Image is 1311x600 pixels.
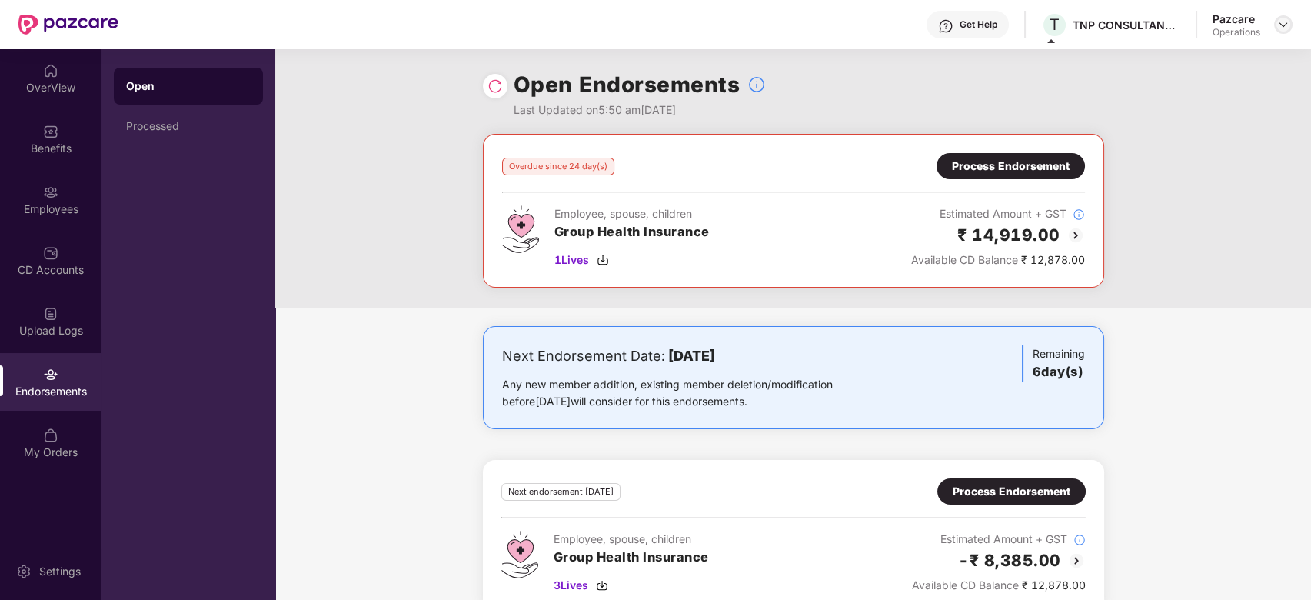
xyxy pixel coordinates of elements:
span: Available CD Balance [912,578,1019,592]
div: ₹ 12,878.00 [912,577,1086,594]
h1: Open Endorsements [514,68,740,102]
img: svg+xml;base64,PHN2ZyBpZD0iSW5mb18tXzMyeDMyIiBkYXRhLW5hbWU9IkluZm8gLSAzMngzMiIgeG1sbnM9Imh0dHA6Ly... [1073,534,1086,546]
img: svg+xml;base64,PHN2ZyBpZD0iSW5mb18tXzMyeDMyIiBkYXRhLW5hbWU9IkluZm8gLSAzMngzMiIgeG1sbnM9Imh0dHA6Ly... [747,75,766,94]
span: Available CD Balance [911,253,1018,266]
img: New Pazcare Logo [18,15,118,35]
img: svg+xml;base64,PHN2ZyBpZD0iQmVuZWZpdHMiIHhtbG5zPSJodHRwOi8vd3d3LnczLm9yZy8yMDAwL3N2ZyIgd2lkdGg9Ij... [43,124,58,139]
div: Employee, spouse, children [554,205,710,222]
h2: ₹ 14,919.00 [957,222,1060,248]
span: T [1050,15,1060,34]
div: Processed [126,120,251,132]
div: Overdue since 24 day(s) [502,158,614,175]
img: svg+xml;base64,PHN2ZyBpZD0iQmFjay0yMHgyMCIgeG1sbnM9Imh0dHA6Ly93d3cudzMub3JnLzIwMDAvc3ZnIiB3aWR0aD... [1067,552,1086,570]
h2: -₹ 8,385.00 [958,548,1061,573]
div: Pazcare [1213,12,1260,26]
div: Estimated Amount + GST [912,531,1086,548]
div: Process Endorsement [952,158,1070,175]
div: Get Help [960,18,997,31]
img: svg+xml;base64,PHN2ZyBpZD0iRG93bmxvYWQtMzJ4MzIiIHhtbG5zPSJodHRwOi8vd3d3LnczLm9yZy8yMDAwL3N2ZyIgd2... [596,579,608,592]
div: ₹ 12,878.00 [911,252,1085,268]
b: [DATE] [668,348,715,364]
img: svg+xml;base64,PHN2ZyBpZD0iQ0RfQWNjb3VudHMiIGRhdGEtbmFtZT0iQ0QgQWNjb3VudHMiIHhtbG5zPSJodHRwOi8vd3... [43,245,58,261]
div: Process Endorsement [953,483,1070,500]
div: Last Updated on 5:50 am[DATE] [514,102,767,118]
img: svg+xml;base64,PHN2ZyB4bWxucz0iaHR0cDovL3d3dy53My5vcmcvMjAwMC9zdmciIHdpZHRoPSI0Ny43MTQiIGhlaWdodD... [502,205,539,253]
img: svg+xml;base64,PHN2ZyBpZD0iTXlfT3JkZXJzIiBkYXRhLW5hbWU9Ik15IE9yZGVycyIgeG1sbnM9Imh0dHA6Ly93d3cudz... [43,428,58,443]
h3: Group Health Insurance [554,222,710,242]
img: svg+xml;base64,PHN2ZyBpZD0iSGVscC0zMngzMiIgeG1sbnM9Imh0dHA6Ly93d3cudzMub3JnLzIwMDAvc3ZnIiB3aWR0aD... [938,18,953,34]
div: Any new member addition, existing member deletion/modification before [DATE] will consider for th... [502,376,881,410]
div: Settings [35,564,85,579]
div: Remaining [1022,345,1085,382]
img: svg+xml;base64,PHN2ZyBpZD0iSW5mb18tXzMyeDMyIiBkYXRhLW5hbWU9IkluZm8gLSAzMngzMiIgeG1sbnM9Imh0dHA6Ly... [1073,208,1085,221]
span: 3 Lives [554,577,588,594]
h3: Group Health Insurance [554,548,709,568]
div: Operations [1213,26,1260,38]
div: TNP CONSULTANCY PRIVATE LIMITED [1073,18,1180,32]
img: svg+xml;base64,PHN2ZyBpZD0iVXBsb2FkX0xvZ3MiIGRhdGEtbmFtZT0iVXBsb2FkIExvZ3MiIHhtbG5zPSJodHRwOi8vd3... [43,306,58,322]
span: 1 Lives [554,252,589,268]
img: svg+xml;base64,PHN2ZyBpZD0iRW5kb3JzZW1lbnRzIiB4bWxucz0iaHR0cDovL3d3dy53My5vcmcvMjAwMC9zdmciIHdpZH... [43,367,58,382]
div: Open [126,78,251,94]
img: svg+xml;base64,PHN2ZyBpZD0iUmVsb2FkLTMyeDMyIiB4bWxucz0iaHR0cDovL3d3dy53My5vcmcvMjAwMC9zdmciIHdpZH... [487,78,503,94]
img: svg+xml;base64,PHN2ZyBpZD0iU2V0dGluZy0yMHgyMCIgeG1sbnM9Imh0dHA6Ly93d3cudzMub3JnLzIwMDAvc3ZnIiB3aW... [16,564,32,579]
img: svg+xml;base64,PHN2ZyBpZD0iRG93bmxvYWQtMzJ4MzIiIHhtbG5zPSJodHRwOi8vd3d3LnczLm9yZy8yMDAwL3N2ZyIgd2... [597,254,609,266]
img: svg+xml;base64,PHN2ZyBpZD0iRHJvcGRvd24tMzJ4MzIiIHhtbG5zPSJodHRwOi8vd3d3LnczLm9yZy8yMDAwL3N2ZyIgd2... [1277,18,1289,31]
div: Estimated Amount + GST [911,205,1085,222]
h3: 6 day(s) [1033,362,1085,382]
img: svg+xml;base64,PHN2ZyBpZD0iQmFjay0yMHgyMCIgeG1sbnM9Imh0dHA6Ly93d3cudzMub3JnLzIwMDAvc3ZnIiB3aWR0aD... [1066,226,1085,245]
div: Employee, spouse, children [554,531,709,548]
img: svg+xml;base64,PHN2ZyB4bWxucz0iaHR0cDovL3d3dy53My5vcmcvMjAwMC9zdmciIHdpZHRoPSI0Ny43MTQiIGhlaWdodD... [501,531,538,578]
img: svg+xml;base64,PHN2ZyBpZD0iRW1wbG95ZWVzIiB4bWxucz0iaHR0cDovL3d3dy53My5vcmcvMjAwMC9zdmciIHdpZHRoPS... [43,185,58,200]
div: Next endorsement [DATE] [501,483,621,501]
img: svg+xml;base64,PHN2ZyBpZD0iSG9tZSIgeG1sbnM9Imh0dHA6Ly93d3cudzMub3JnLzIwMDAvc3ZnIiB3aWR0aD0iMjAiIG... [43,63,58,78]
div: Next Endorsement Date: [502,345,881,367]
